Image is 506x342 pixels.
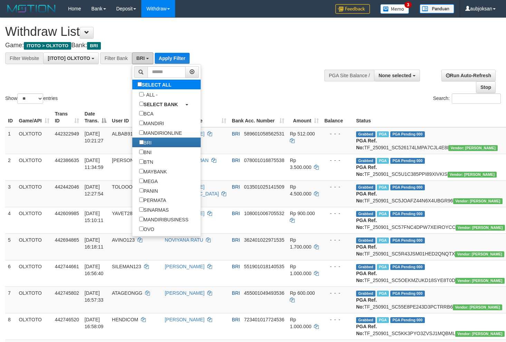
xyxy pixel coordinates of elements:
a: SELECT BANK [132,99,201,109]
span: Grabbed [356,131,375,137]
span: ATAGEONGG [112,290,142,296]
span: [DATE] 16:56:40 [85,264,104,276]
label: Search: [433,93,501,104]
img: panduan.png [420,4,454,13]
span: PGA Pending [390,211,425,217]
td: OLXTOTO [16,233,52,260]
span: Vendor URL: https://secure5.1velocity.biz [453,304,502,310]
div: - - - [324,290,351,296]
span: 442386635 [55,158,79,163]
span: BRI [232,290,240,296]
span: YAVET2805 [112,211,138,216]
input: BRI [139,140,144,144]
b: PGA Ref. No: [356,271,377,283]
td: 5 [5,233,16,260]
img: Button%20Memo.svg [380,4,409,14]
b: PGA Ref. No: [356,297,377,310]
b: PGA Ref. No: [356,164,377,177]
a: [PERSON_NAME] [165,290,204,296]
div: - - - [324,237,351,243]
span: 442609985 [55,211,79,216]
select: Showentries [17,93,43,104]
b: PGA Ref. No: [356,244,377,256]
img: Feedback.jpg [335,4,370,14]
button: None selected [374,70,420,81]
input: PERMATA [139,198,144,202]
div: - - - [324,183,351,190]
img: MOTION_logo.png [5,3,58,14]
span: 442694865 [55,237,79,243]
span: [DATE] 16:58:09 [85,317,104,329]
input: BNI [139,150,144,154]
a: [PERSON_NAME] [165,317,204,322]
td: OLXTOTO [16,154,52,180]
span: Rp 4.500.000 [290,184,311,197]
h4: Game: Bank: [5,42,331,49]
a: NOVIYANA RATU [165,237,203,243]
td: OLXTOTO [16,207,52,233]
span: 3 [404,2,412,8]
input: OVO [139,227,144,231]
span: PGA Pending [390,264,425,270]
span: Grabbed [356,158,375,164]
span: Marked by aubrezazulfa [377,184,389,190]
span: Rp 900.000 [290,211,315,216]
span: BRI [232,131,240,137]
input: MEGA [139,179,144,183]
label: Show entries [5,93,58,104]
span: Grabbed [356,264,375,270]
label: MANDIRI [132,118,171,128]
label: OVO [132,224,161,234]
span: Grabbed [356,238,375,243]
span: Copy 551901018140535 to clipboard [244,264,284,269]
input: MAYBANK [139,169,144,173]
span: Copy 108001006705532 to clipboard [244,211,284,216]
label: BTN [132,157,160,167]
h1: Withdraw List [5,25,331,39]
th: Game/API: activate to sort column ascending [16,108,52,127]
span: Rp 1.700.000 [290,237,311,250]
th: Date Trans.: activate to sort column descending [82,108,109,127]
span: 442744661 [55,264,79,269]
input: - ALL - [139,92,144,97]
span: [DATE] 16:57:33 [85,290,104,303]
span: ALBAB91 [112,131,133,137]
th: User ID: activate to sort column ascending [109,108,162,127]
span: Marked by aubrezazulfa [377,238,389,243]
span: ITOTO > OLXTOTO [24,42,71,50]
label: MAYBANK [132,167,174,176]
span: BRI [232,237,240,243]
span: PGA Pending [390,238,425,243]
div: - - - [324,263,351,270]
td: 6 [5,260,16,286]
input: BTN [139,159,144,164]
td: 1 [5,127,16,154]
label: SELECT ALL [132,80,179,89]
th: Trans ID: activate to sort column ascending [52,108,82,127]
span: [DATE] 10:21:27 [85,131,104,143]
span: PGA Pending [390,291,425,296]
th: ID [5,108,16,127]
b: PGA Ref. No: [356,191,377,203]
span: BRI [232,264,240,269]
span: 442745802 [55,290,79,296]
span: BRI [232,211,240,216]
span: 442322949 [55,131,79,137]
span: Copy 078001016875538 to clipboard [244,158,284,163]
span: Copy 362401022971535 to clipboard [244,237,284,243]
button: Apply Filter [155,53,190,64]
div: PGA Site Balance / [324,70,374,81]
span: AVINO123 [112,237,135,243]
td: OLXTOTO [16,286,52,313]
label: MANDIRIONLINE [132,128,189,138]
input: SELECT BANK [139,102,144,106]
input: Search: [452,93,501,104]
span: Marked by aubrezazulfa [377,291,389,296]
span: Grabbed [356,317,375,323]
span: Grabbed [356,184,375,190]
td: 4 [5,207,16,233]
td: OLXTOTO [16,260,52,286]
span: Vendor URL: https://secure5.1velocity.biz [455,278,505,284]
span: Copy 723401017724536 to clipboard [244,317,284,322]
th: Bank Acc. Number: activate to sort column ascending [229,108,287,127]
